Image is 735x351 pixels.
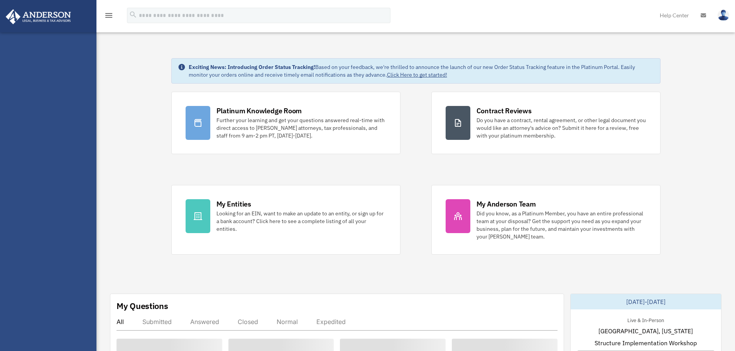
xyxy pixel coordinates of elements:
[117,300,168,312] div: My Questions
[476,106,532,116] div: Contract Reviews
[104,13,113,20] a: menu
[189,63,654,79] div: Based on your feedback, we're thrilled to announce the launch of our new Order Status Tracking fe...
[216,199,251,209] div: My Entities
[171,92,400,154] a: Platinum Knowledge Room Further your learning and get your questions answered real-time with dire...
[129,10,137,19] i: search
[142,318,172,326] div: Submitted
[189,64,315,71] strong: Exciting News: Introducing Order Status Tracking!
[171,185,400,255] a: My Entities Looking for an EIN, want to make an update to an entity, or sign up for a bank accoun...
[277,318,298,326] div: Normal
[104,11,113,20] i: menu
[216,210,386,233] div: Looking for an EIN, want to make an update to an entity, or sign up for a bank account? Click her...
[476,210,646,240] div: Did you know, as a Platinum Member, you have an entire professional team at your disposal? Get th...
[3,9,73,24] img: Anderson Advisors Platinum Portal
[238,318,258,326] div: Closed
[595,338,697,348] span: Structure Implementation Workshop
[387,71,447,78] a: Click Here to get started!
[476,116,646,139] div: Do you have a contract, rental agreement, or other legal document you would like an attorney's ad...
[117,318,124,326] div: All
[476,199,536,209] div: My Anderson Team
[216,106,302,116] div: Platinum Knowledge Room
[190,318,219,326] div: Answered
[718,10,729,21] img: User Pic
[316,318,346,326] div: Expedited
[598,326,693,336] span: [GEOGRAPHIC_DATA], [US_STATE]
[431,92,661,154] a: Contract Reviews Do you have a contract, rental agreement, or other legal document you would like...
[621,316,670,324] div: Live & In-Person
[571,294,721,309] div: [DATE]-[DATE]
[216,116,386,139] div: Further your learning and get your questions answered real-time with direct access to [PERSON_NAM...
[431,185,661,255] a: My Anderson Team Did you know, as a Platinum Member, you have an entire professional team at your...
